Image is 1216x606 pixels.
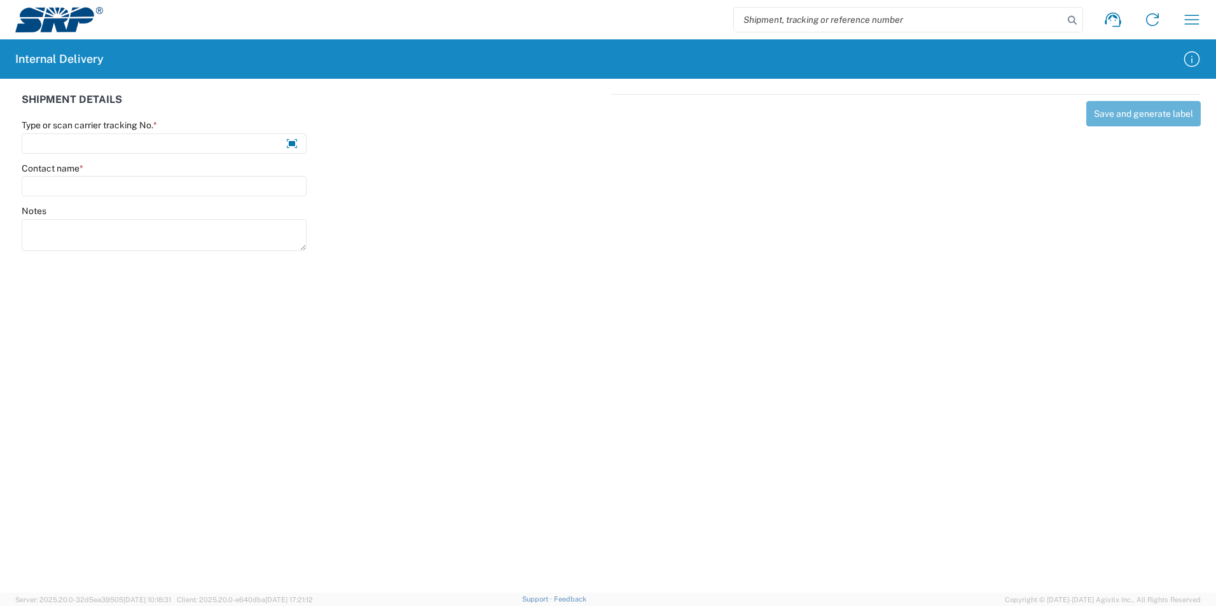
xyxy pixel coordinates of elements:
span: [DATE] 17:21:12 [265,596,313,603]
label: Notes [22,205,46,217]
img: srp [15,7,103,32]
span: Client: 2025.20.0-e640dba [177,596,313,603]
a: Support [522,595,554,603]
label: Type or scan carrier tracking No. [22,119,157,131]
div: SHIPMENT DETAILS [22,94,605,119]
span: [DATE] 10:18:31 [123,596,171,603]
h2: Internal Delivery [15,51,104,67]
span: Copyright © [DATE]-[DATE] Agistix Inc., All Rights Reserved [1005,594,1201,605]
label: Contact name [22,163,83,174]
a: Feedback [554,595,586,603]
input: Shipment, tracking or reference number [734,8,1063,32]
span: Server: 2025.20.0-32d5ea39505 [15,596,171,603]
